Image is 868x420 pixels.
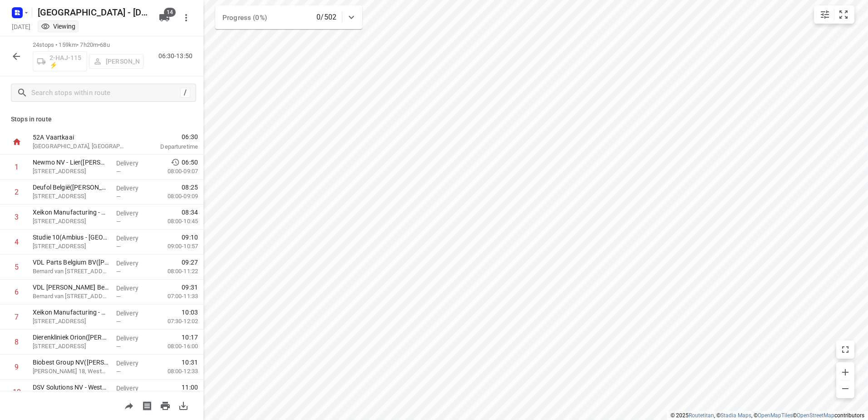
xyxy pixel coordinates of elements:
p: 0/502 [316,12,336,23]
div: 7 [15,313,19,321]
p: 52A Vaartkaai [33,133,127,142]
p: 08:00-16:00 [153,342,198,351]
div: You are currently in view mode. To make any changes, go to edit project. [41,22,75,31]
div: 2 [15,188,19,196]
p: [PERSON_NAME] 18, Westerlo [33,367,109,376]
p: DSV Solutions NV - Westerlo - Nummer 12(Nathalie Engelen) [33,383,109,392]
p: Xeikon Manufacturing - Heultje(Jan Lodders & Tessa van den Eynden) [33,308,109,317]
button: More [177,9,195,27]
span: 06:30 [138,132,198,141]
span: — [116,168,121,175]
a: OpenStreetMap [797,412,834,419]
span: Share route [120,401,138,410]
div: small contained button group [814,5,854,24]
p: Fabriekstraat 3, Heultje/westerlo [33,317,109,326]
span: — [116,368,121,375]
p: Antwerpsesteenweg 386, Lier [33,167,109,176]
p: 08:00-10:45 [153,217,198,226]
a: OpenMapTiles [758,412,793,419]
a: Routetitan [689,412,714,419]
span: — [116,293,121,300]
div: 6 [15,288,19,296]
span: 09:27 [182,258,198,267]
input: Search stops within route [31,86,180,100]
a: Stadia Maps [720,412,751,419]
span: 09:10 [182,233,198,242]
p: Bernard van Hoolstraat 58, Lier [33,267,109,276]
p: Delivery [116,384,150,393]
div: Progress (0%)0/502 [215,5,362,29]
span: Download route [174,401,192,410]
p: Newmo NV - Lier(Geert Van Gestel of Geert Vermeylen) [33,158,109,167]
div: / [180,88,190,98]
span: — [116,218,121,225]
span: 10:31 [182,358,198,367]
p: Delivery [116,159,150,168]
p: VDL Van Hool Belgium(Lynn Vercammen) [33,283,109,292]
span: 68u [100,41,109,48]
p: Delivery [116,259,150,268]
p: 06:30-13:50 [158,51,196,61]
p: Delivery [116,334,150,343]
p: 09:00-10:57 [153,242,198,251]
p: Departure time [138,142,198,151]
span: 09:31 [182,283,198,292]
button: Map settings [816,5,834,24]
div: 3 [15,213,19,221]
p: Delivery [116,184,150,193]
p: 07:00-11:33 [153,292,198,301]
p: Studie 10(Ambius - België) [33,233,109,242]
p: Deufol België(Ronald Schrooten (Deufol)) [33,183,109,192]
p: Delivery [116,234,150,243]
p: Delivery [116,209,150,218]
svg: Early [171,158,180,167]
span: — [116,243,121,250]
p: 07:30-12:02 [153,317,198,326]
div: 4 [15,238,19,246]
li: © 2025 , © , © © contributors [671,412,864,419]
p: 08:00-11:22 [153,267,198,276]
span: — [116,318,121,325]
div: 1 [15,163,19,171]
p: 08:00-12:33 [153,367,198,376]
div: 8 [15,338,19,346]
span: Print shipping labels [138,401,156,410]
p: [GEOGRAPHIC_DATA], [GEOGRAPHIC_DATA] [33,142,127,151]
span: Progress (0%) [222,14,267,22]
p: VDL Parts Belgium BV(Tania Tollet) [33,258,109,267]
span: Print route [156,401,174,410]
button: 14 [155,9,173,27]
p: Delivery [116,359,150,368]
button: Fit zoom [834,5,853,24]
span: — [116,343,121,350]
p: 24 stops • 159km • 7h20m [33,41,143,50]
p: 08:00-09:07 [153,167,198,176]
div: 10 [13,388,21,396]
span: 06:50 [182,158,198,167]
p: Stops in route [11,115,192,124]
p: Mechelsesteenweg 193, Lier [33,242,109,251]
span: — [116,193,121,200]
span: 08:25 [182,183,198,192]
p: [STREET_ADDRESS] [33,192,109,201]
p: Bernard van Hoolstraat 58, Koningshooikt [33,292,109,301]
span: 10:03 [182,308,198,317]
span: 11:00 [182,383,198,392]
div: 5 [15,263,19,271]
span: — [116,268,121,275]
p: 08:00-09:09 [153,192,198,201]
span: 14 [164,8,176,17]
span: • [98,41,100,48]
span: 08:34 [182,208,198,217]
p: Voortkapelseweg 102, Noorderwijk [33,342,109,351]
div: 9 [15,363,19,371]
p: Xeikon Manufacturing - Lier(Jan Lodders & Tessa van den Eynden) [33,208,109,217]
span: 10:17 [182,333,198,342]
p: Delivery [116,309,150,318]
p: Dierenkliniek Orion(Hilde Aerts) [33,333,109,342]
p: Delivery [116,284,150,293]
p: Biobest Group NV(Laurien Vissers) [33,358,109,367]
p: [STREET_ADDRESS] [33,217,109,226]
